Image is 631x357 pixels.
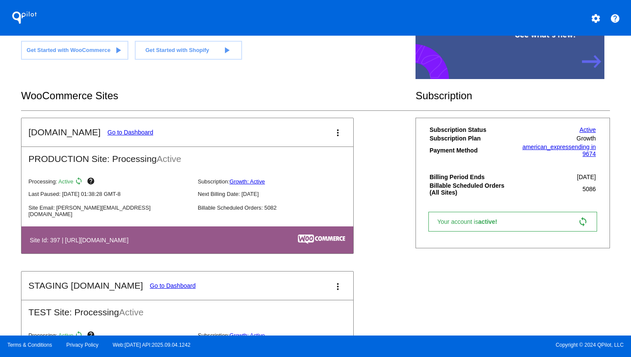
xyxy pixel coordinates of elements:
span: 5086 [582,186,596,192]
p: Processing: [28,331,191,341]
mat-icon: sync [75,177,85,187]
mat-icon: play_arrow [113,45,123,55]
a: Web:[DATE] API:2025.09.04.1242 [113,342,191,348]
span: Growth [576,135,596,142]
span: Get Started with WooCommerce [27,47,110,53]
p: Next Billing Date: [DATE] [198,191,360,197]
span: american_express [522,143,571,150]
mat-icon: settings [591,13,601,24]
mat-icon: play_arrow [221,45,232,55]
mat-icon: help [87,331,97,341]
h1: QPilot [7,9,42,26]
mat-icon: help [87,177,97,187]
a: Your account isactive! sync [428,212,597,232]
th: Subscription Status [429,126,513,134]
h2: Subscription [416,90,610,102]
span: active! [478,218,501,225]
th: Billing Period Ends [429,173,513,181]
p: Last Paused: [DATE] 01:38:28 GMT-8 [28,191,191,197]
h2: PRODUCTION Site: Processing [21,147,353,164]
h2: [DOMAIN_NAME] [28,127,100,137]
th: Billable Scheduled Orders (All Sites) [429,182,513,196]
span: Active [157,154,181,164]
p: Billable Scheduled Orders: 5082 [198,204,360,211]
span: Copyright © 2024 QPilot, LLC [323,342,624,348]
a: Growth: Active [230,178,265,185]
th: Payment Method [429,143,513,158]
mat-icon: sync [75,331,85,341]
mat-icon: more_vert [333,281,343,292]
span: Get Started with Shopify [146,47,209,53]
h2: WooCommerce Sites [21,90,416,102]
h4: Site Id: 397 | [URL][DOMAIN_NAME] [30,237,133,244]
a: Go to Dashboard [107,129,153,136]
a: Privacy Policy [67,342,99,348]
a: Get Started with Shopify [135,41,242,60]
a: american_expressending in 9674 [522,143,596,157]
img: c53aa0e5-ae75-48aa-9bee-956650975ee5 [298,235,345,244]
span: [DATE] [577,174,596,180]
a: Terms & Conditions [7,342,52,348]
mat-icon: sync [578,217,588,227]
p: Subscription: [198,178,360,185]
span: Active [119,307,143,317]
a: Get Started with WooCommerce [21,41,128,60]
span: Your account is [437,218,506,225]
mat-icon: more_vert [333,128,343,138]
p: Subscription: [198,332,360,339]
span: Active [58,332,73,339]
h2: STAGING [DOMAIN_NAME] [28,281,143,291]
a: Growth: Active [230,332,265,339]
p: Site Email: [PERSON_NAME][EMAIL_ADDRESS][DOMAIN_NAME] [28,204,191,217]
span: Active [58,178,73,185]
p: Processing: [28,177,191,187]
mat-icon: help [610,13,620,24]
a: Go to Dashboard [150,282,196,289]
th: Subscription Plan [429,134,513,142]
h2: TEST Site: Processing [21,300,353,317]
a: Active [579,126,596,133]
